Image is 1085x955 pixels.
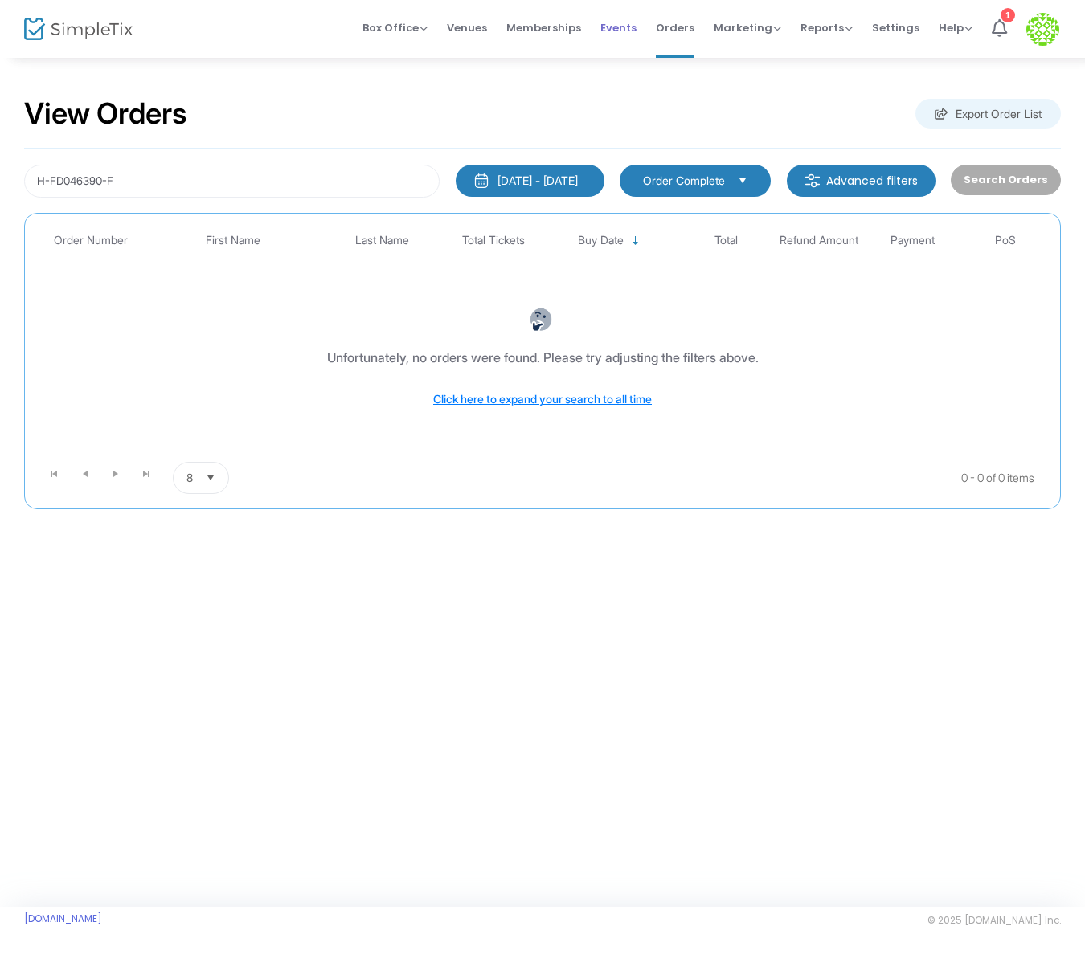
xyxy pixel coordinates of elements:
[731,172,754,190] button: Select
[891,234,935,247] span: Payment
[355,234,409,247] span: Last Name
[578,234,624,247] span: Buy Date
[433,392,652,406] span: Click here to expand your search to all time
[995,234,1016,247] span: PoS
[186,470,193,486] span: 8
[714,20,781,35] span: Marketing
[497,173,578,189] div: [DATE] - [DATE]
[447,7,487,48] span: Venues
[447,222,540,259] th: Total Tickets
[927,914,1061,927] span: © 2025 [DOMAIN_NAME] Inc.
[362,20,428,35] span: Box Office
[456,165,604,197] button: [DATE] - [DATE]
[54,234,128,247] span: Order Number
[24,165,440,198] input: Search by name, email, phone, order number, ip address, or last 4 digits of card
[206,234,260,247] span: First Name
[1001,8,1015,22] div: 1
[506,7,581,48] span: Memberships
[680,222,773,259] th: Total
[939,20,972,35] span: Help
[600,7,637,48] span: Events
[800,20,853,35] span: Reports
[473,173,489,189] img: monthly
[24,96,187,132] h2: View Orders
[24,912,102,925] a: [DOMAIN_NAME]
[805,173,821,189] img: filter
[643,173,725,189] span: Order Complete
[33,222,1052,455] div: Data table
[327,348,759,367] div: Unfortunately, no orders were found. Please try adjusting the filters above.
[872,7,919,48] span: Settings
[529,308,553,332] img: face-thinking.png
[199,463,222,493] button: Select
[656,7,694,48] span: Orders
[629,235,642,247] span: Sortable
[389,462,1034,494] kendo-pager-info: 0 - 0 of 0 items
[773,222,866,259] th: Refund Amount
[787,165,936,197] m-button: Advanced filters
